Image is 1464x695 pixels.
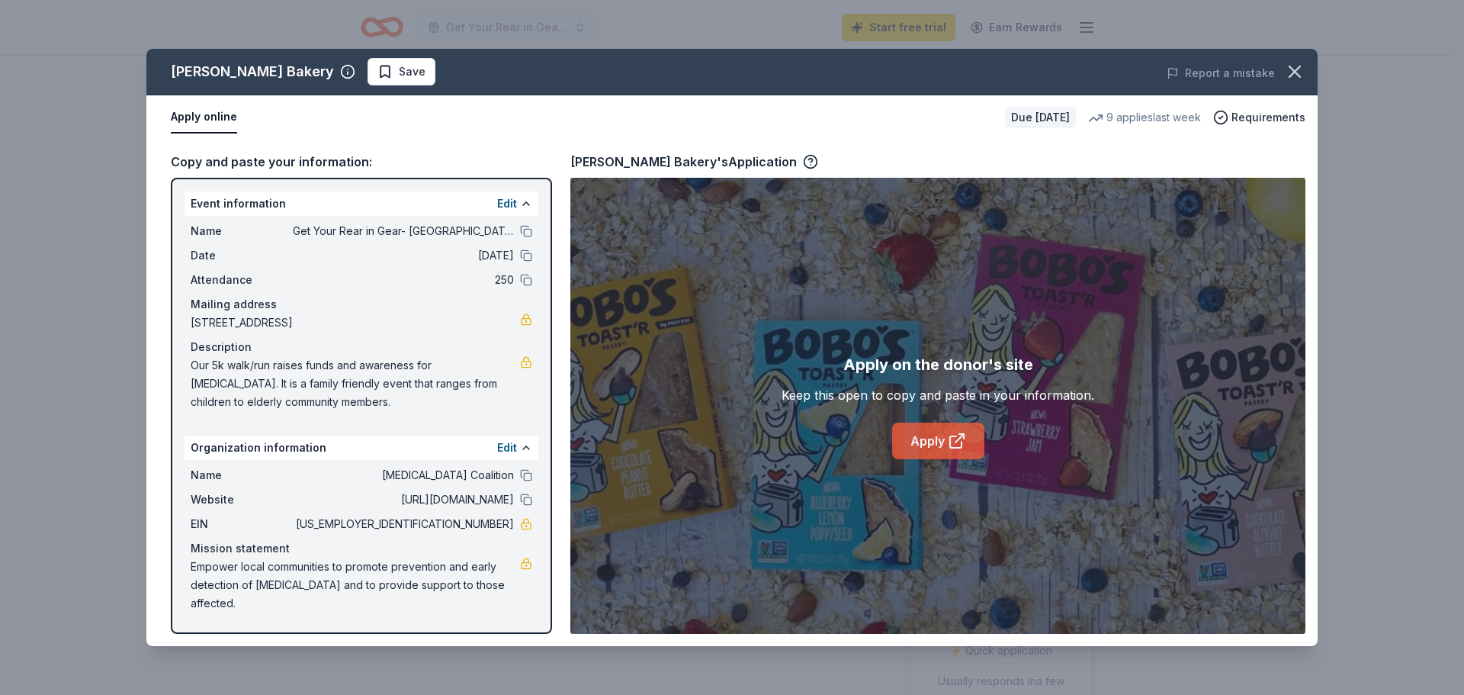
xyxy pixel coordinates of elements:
span: 250 [293,271,514,289]
span: [US_EMPLOYER_IDENTIFICATION_NUMBER] [293,515,514,533]
button: Report a mistake [1167,64,1275,82]
div: [PERSON_NAME] Bakery [171,60,334,84]
div: [PERSON_NAME] Bakery's Application [570,152,818,172]
span: [MEDICAL_DATA] Coalition [293,466,514,484]
div: Organization information [185,436,538,460]
div: Apply on the donor's site [843,352,1033,377]
a: Apply [892,423,984,459]
div: Description [191,338,532,356]
span: Name [191,466,293,484]
span: Name [191,222,293,240]
span: Attendance [191,271,293,289]
span: EIN [191,515,293,533]
div: Event information [185,191,538,216]
button: Edit [497,195,517,213]
span: [URL][DOMAIN_NAME] [293,491,514,509]
span: Save [399,63,425,81]
div: Keep this open to copy and paste in your information. [782,386,1094,404]
div: Mission statement [191,539,532,558]
span: Empower local communities to promote prevention and early detection of [MEDICAL_DATA] and to prov... [191,558,520,613]
span: Get Your Rear in Gear- [GEOGRAPHIC_DATA] [293,222,514,240]
span: Requirements [1231,108,1305,127]
button: Apply online [171,101,237,134]
button: Requirements [1213,108,1305,127]
div: Copy and paste your information: [171,152,552,172]
button: Save [368,58,435,85]
span: Our 5k walk/run raises funds and awareness for [MEDICAL_DATA]. It is a family friendly event that... [191,356,520,411]
span: Website [191,491,293,509]
span: Date [191,246,293,265]
span: [DATE] [293,246,514,265]
button: Edit [497,439,517,457]
span: [STREET_ADDRESS] [191,314,520,332]
div: Due [DATE] [1005,107,1076,128]
div: 9 applies last week [1088,108,1201,127]
div: Mailing address [191,295,532,314]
